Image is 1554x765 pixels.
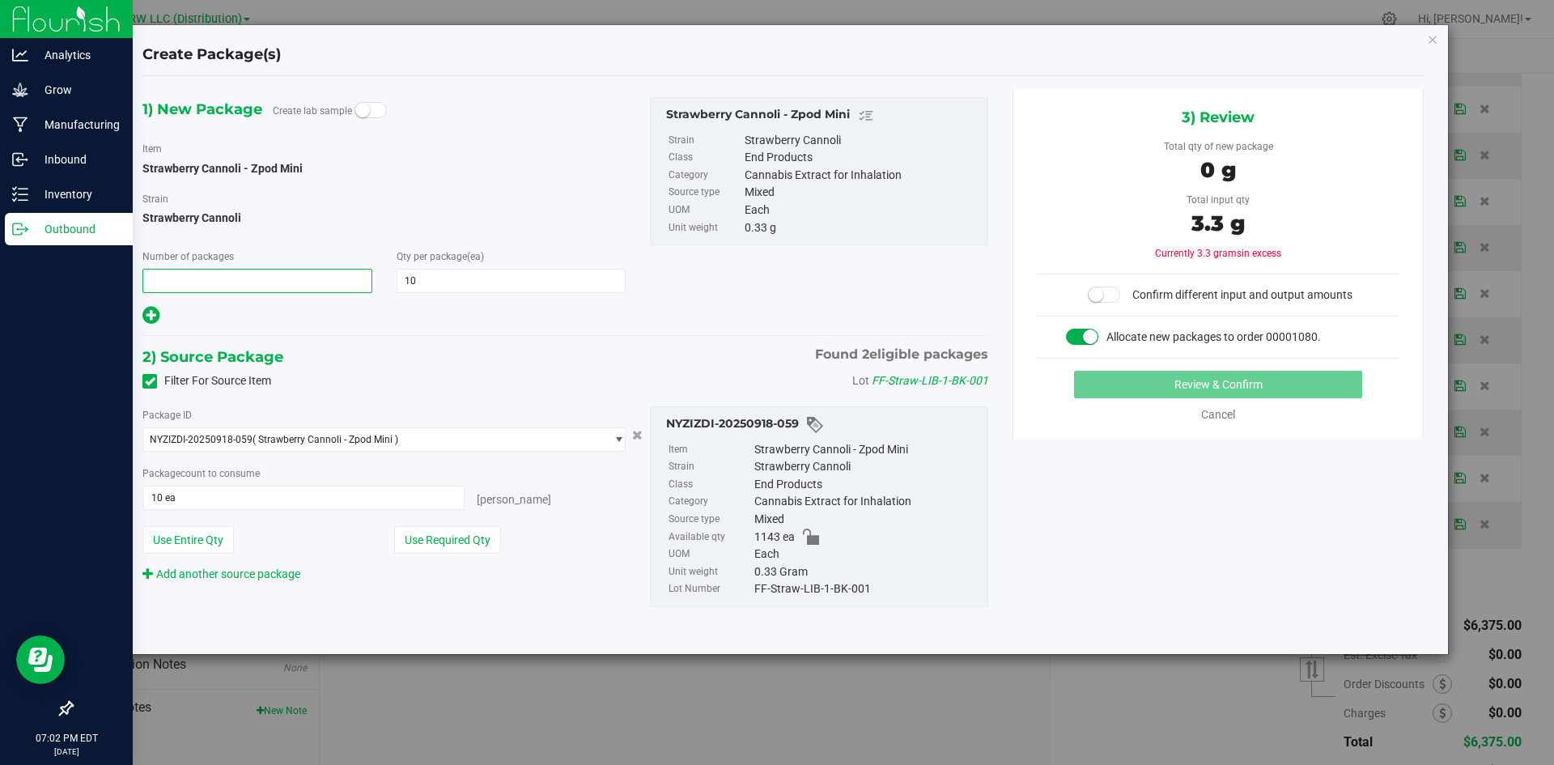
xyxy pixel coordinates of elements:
[754,563,979,581] div: 0.33 Gram
[669,476,751,494] label: Class
[28,45,125,65] p: Analytics
[397,251,484,262] span: Qty per package
[669,202,741,219] label: UOM
[273,99,352,123] label: Create lab sample
[669,132,741,150] label: Strain
[1164,141,1273,152] span: Total qty of new package
[142,468,260,479] span: Package to consume
[669,184,741,202] label: Source type
[666,106,979,125] div: Strawberry Cannoli - Zpod Mini
[12,82,28,98] inline-svg: Grow
[669,458,751,476] label: Strain
[669,546,751,563] label: UOM
[669,167,741,185] label: Category
[467,251,484,262] span: (ea)
[143,487,464,509] input: 10 ea
[12,47,28,63] inline-svg: Analytics
[669,563,751,581] label: Unit weight
[1187,194,1250,206] span: Total input qty
[28,115,125,134] p: Manufacturing
[1106,330,1321,343] span: Allocate new packages to order 00001080.
[12,151,28,168] inline-svg: Inbound
[1074,371,1362,398] button: Review & Confirm
[1200,157,1236,183] span: 0 g
[1155,248,1281,259] span: Currently 3.3 grams
[666,415,979,435] div: NYZIZDI-20250918-059
[142,142,162,156] label: Item
[253,434,398,445] span: ( Strawberry Cannoli - Zpod Mini )
[142,162,303,175] span: Strawberry Cannoli - Zpod Mini
[150,434,253,445] span: NYZIZDI-20250918-059
[669,580,751,598] label: Lot Number
[397,270,626,292] input: 10
[754,511,979,529] div: Mixed
[745,149,979,167] div: End Products
[1201,408,1235,421] a: Cancel
[28,219,125,239] p: Outbound
[1191,210,1245,236] span: 3.3 g
[142,45,281,66] h4: Create Package(s)
[745,219,979,237] div: 0.33 g
[669,511,751,529] label: Source type
[754,458,979,476] div: Strawberry Cannoli
[669,493,751,511] label: Category
[1132,288,1352,301] span: Confirm different input and output amounts
[142,410,192,421] span: Package ID
[7,746,125,758] p: [DATE]
[142,526,234,554] button: Use Entire Qty
[12,221,28,237] inline-svg: Outbound
[852,374,869,387] span: Lot
[394,526,501,554] button: Use Required Qty
[754,546,979,563] div: Each
[754,476,979,494] div: End Products
[862,346,869,362] span: 2
[745,184,979,202] div: Mixed
[12,117,28,133] inline-svg: Manufacturing
[16,635,65,684] iframe: Resource center
[142,567,300,580] a: Add another source package
[142,312,159,325] span: Add new output
[477,493,551,506] span: [PERSON_NAME]
[142,206,626,230] span: Strawberry Cannoli
[745,132,979,150] div: Strawberry Cannoli
[142,372,271,389] label: Filter For Source Item
[754,529,795,546] span: 1143 ea
[669,219,741,237] label: Unit weight
[12,186,28,202] inline-svg: Inventory
[669,441,751,459] label: Item
[627,423,647,447] button: Cancel button
[815,345,988,364] span: Found eligible packages
[1242,248,1281,259] span: in excess
[7,731,125,746] p: 07:02 PM EDT
[754,441,979,459] div: Strawberry Cannoli - Zpod Mini
[28,80,125,100] p: Grow
[142,251,234,262] span: Number of packages
[754,493,979,511] div: Cannabis Extract for Inhalation
[142,192,168,206] label: Strain
[28,185,125,204] p: Inventory
[669,149,741,167] label: Class
[745,202,979,219] div: Each
[1182,105,1255,130] span: 3) Review
[754,580,979,598] div: FF-Straw-LIB-1-BK-001
[605,428,625,451] span: select
[669,529,751,546] label: Available qty
[142,345,283,369] span: 2) Source Package
[28,150,125,169] p: Inbound
[180,468,206,479] span: count
[872,374,988,387] span: FF-Straw-LIB-1-BK-001
[745,167,979,185] div: Cannabis Extract for Inhalation
[142,97,262,121] span: 1) New Package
